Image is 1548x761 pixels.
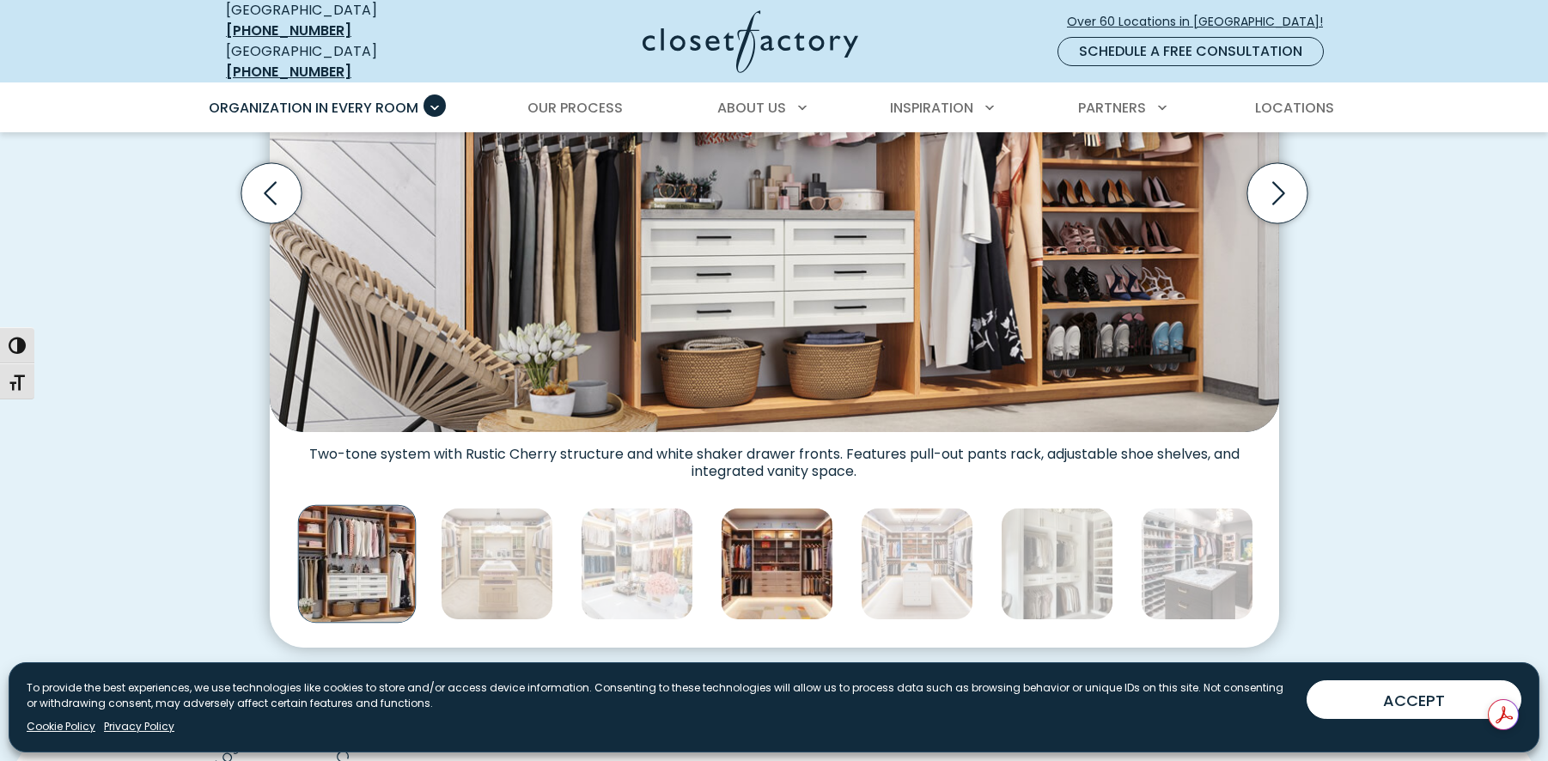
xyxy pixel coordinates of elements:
img: Walk-in closet with Slab drawer fronts, LED-lit upper cubbies, double-hang rods, divided shelving... [721,508,833,620]
img: Reach-in closet with Two-tone system with Rustic Cherry structure and White Shaker drawer fronts.... [297,505,416,624]
span: Our Process [527,98,623,118]
span: Organization in Every Room [209,98,418,118]
button: Next slide [1240,156,1314,230]
span: Inspiration [890,98,973,118]
a: [PHONE_NUMBER] [226,62,351,82]
nav: Primary Menu [197,84,1351,132]
img: Custom white melamine system with triple-hang wardrobe rods, gold-tone hanging hardware, and inte... [581,508,693,620]
a: Over 60 Locations in [GEOGRAPHIC_DATA]! [1066,7,1338,37]
a: [PHONE_NUMBER] [226,21,351,40]
span: Locations [1255,98,1334,118]
p: To provide the best experiences, we use technologies like cookies to store and/or access device i... [27,680,1293,711]
a: Cookie Policy [27,719,95,734]
a: Privacy Policy [104,719,174,734]
img: Glass-top island, velvet-lined jewelry drawers, and LED wardrobe lighting. Custom cabinetry in Rh... [441,508,553,620]
button: ACCEPT [1307,680,1521,719]
a: Schedule a Free Consultation [1057,37,1324,66]
img: Elegant luxury closet with floor-to-ceiling storage, LED underlighting, valet rods, glass shelvin... [861,508,973,620]
img: Closet Factory Logo [643,10,858,73]
span: Over 60 Locations in [GEOGRAPHIC_DATA]! [1067,13,1337,31]
span: About Us [717,98,786,118]
figcaption: Two-tone system with Rustic Cherry structure and white shaker drawer fronts. Features pull-out pa... [270,432,1279,480]
img: Modern custom closet with dual islands, extensive shoe storage, hanging sections for men’s and wo... [1141,508,1253,620]
button: Previous slide [235,156,308,230]
div: [GEOGRAPHIC_DATA] [226,41,475,82]
span: Partners [1078,98,1146,118]
img: White custom closet shelving, open shelving for shoes, and dual hanging sections for a curated wa... [1001,508,1113,620]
